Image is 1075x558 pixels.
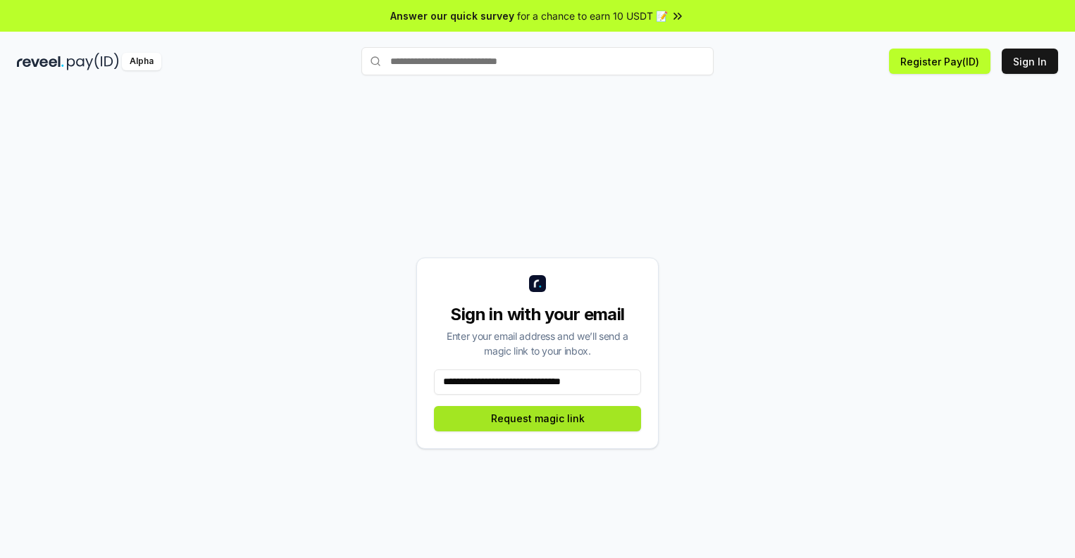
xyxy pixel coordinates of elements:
button: Sign In [1002,49,1058,74]
span: Answer our quick survey [390,8,514,23]
img: pay_id [67,53,119,70]
span: for a chance to earn 10 USDT 📝 [517,8,668,23]
img: reveel_dark [17,53,64,70]
div: Alpha [122,53,161,70]
button: Request magic link [434,406,641,431]
img: logo_small [529,275,546,292]
button: Register Pay(ID) [889,49,990,74]
div: Enter your email address and we’ll send a magic link to your inbox. [434,329,641,358]
div: Sign in with your email [434,303,641,326]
